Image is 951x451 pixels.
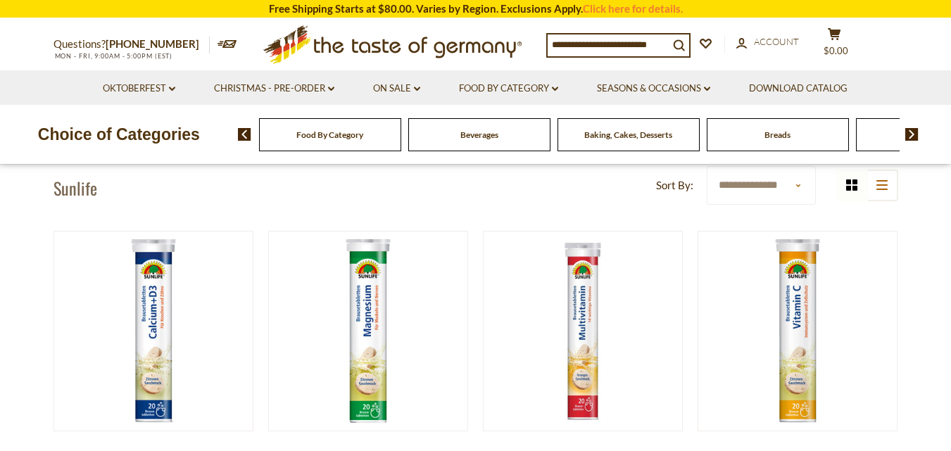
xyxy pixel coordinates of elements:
[736,34,799,50] a: Account
[484,231,683,431] img: Sunlife Multivitamin "Brause" Effervescent Supplements, 20 ct.
[53,35,210,53] p: Questions?
[214,81,334,96] a: Christmas - PRE-ORDER
[754,36,799,47] span: Account
[584,129,672,140] a: Baking, Cakes, Desserts
[656,177,693,194] label: Sort By:
[103,81,175,96] a: Oktoberfest
[460,129,498,140] a: Beverages
[53,177,97,198] h1: Sunlife
[814,27,856,63] button: $0.00
[53,52,173,60] span: MON - FRI, 9:00AM - 5:00PM (EST)
[905,128,919,141] img: next arrow
[583,2,683,15] a: Click here for details.
[54,231,253,431] img: Sunlife Calcium & Vitamin D3 "Brause" Effervescent Supplements, 20 ct.
[764,129,791,140] a: Breads
[238,128,251,141] img: previous arrow
[296,129,363,140] a: Food By Category
[106,37,199,50] a: [PHONE_NUMBER]
[459,81,558,96] a: Food By Category
[749,81,848,96] a: Download Catalog
[269,231,468,431] img: Sunlife Magnesium "Brause" Effervescent Supplements, 20 ct.
[597,81,710,96] a: Seasons & Occasions
[373,81,420,96] a: On Sale
[698,231,898,431] img: Sunlife Vitamin C "Brause" Effervescent Supplements, 20 ct.
[824,45,848,56] span: $0.00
